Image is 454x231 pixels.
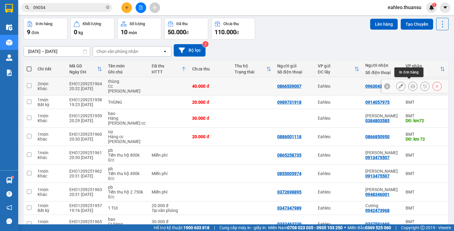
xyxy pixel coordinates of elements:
div: Khác [38,224,63,229]
div: 0347347989 [277,206,301,210]
div: Tiền thu hộ 490k 0/c [108,171,146,181]
input: Tìm tên, số ĐT hoặc mã đơn [33,4,105,11]
span: đ [186,30,189,35]
span: món [129,30,137,35]
div: 0384803585 [365,118,390,123]
div: 0866850950 [365,134,390,139]
div: EHO1209251961 [69,150,102,155]
span: CR : [5,36,14,42]
div: BMT [406,113,445,118]
div: Sửa đơn hàng [396,82,405,91]
img: solution-icon [6,70,12,76]
div: thùng [108,79,146,84]
div: BMT [52,5,94,12]
button: Khối lượng0kg [71,18,114,40]
div: Tại văn phòng [152,208,186,213]
span: file-add [139,5,143,10]
button: Đơn hàng9đơn [24,18,67,40]
div: Đơn hàng [36,22,52,26]
div: EHO1209251959 [69,113,102,118]
div: Eahleo [318,100,360,105]
div: EHO1209251962 [69,169,102,174]
div: 19:23 [DATE] [69,102,102,107]
img: warehouse-icon [6,177,12,184]
span: 10 [121,28,127,36]
div: 2 món [38,81,63,86]
div: 1 món [38,113,63,118]
button: Bộ lọc [174,44,206,57]
div: 0855005974 [277,171,301,176]
div: 20.000 đ [192,134,229,139]
span: đơn [31,30,39,35]
strong: 1900 633 818 [183,225,209,230]
div: Eahleo [318,134,360,139]
button: Đã thu50.000đ [164,18,208,40]
button: Số lượng10món [117,18,161,40]
span: question-circle [6,191,12,197]
div: Chưa thu [192,67,229,71]
div: Eahleo [5,5,48,12]
div: BMT [406,171,445,176]
div: Eahleo [318,116,360,121]
img: logo-vxr [5,4,13,13]
div: VP nhận [406,63,440,68]
span: | [214,224,215,231]
span: Miền Bắc [347,224,391,231]
div: 0948346001 [365,192,390,197]
div: 1 món [38,203,63,208]
span: đ [236,30,239,35]
span: 50.000 [168,28,186,36]
th: Toggle SortBy [315,61,363,77]
div: BMT [406,153,445,158]
span: 0 [74,28,77,36]
button: caret-down [440,2,450,13]
div: In đơn hàng [394,67,423,77]
span: ⚪️ [344,226,346,229]
div: 20:33 [DATE] [69,224,102,229]
div: 0866539007 [277,84,301,89]
div: Người nhận [365,63,400,68]
th: Toggle SortBy [232,61,274,77]
img: icon-new-feature [429,5,434,10]
th: Toggle SortBy [149,61,189,77]
button: aim [150,2,160,13]
div: Ghi chú [108,70,146,74]
div: bao [108,111,146,116]
span: kg [78,30,83,35]
div: 20.000 đ [152,203,186,208]
span: Nhận: [52,6,66,12]
div: Chi tiết [38,67,63,71]
span: plus [125,5,129,10]
sup: 1 [432,3,436,7]
span: 110.000 [215,28,236,36]
div: Eahleo [318,84,360,89]
div: Bất kỳ [38,208,63,213]
div: Chưa thu [223,22,239,26]
span: caret-down [442,5,448,10]
div: 20:30 [DATE] [69,137,102,142]
div: Hàng cc lên lại [108,134,146,144]
span: Gửi: [5,6,15,12]
div: Bất kỳ [38,102,63,107]
div: 20:30 [DATE] [69,155,102,160]
div: Đã thu [176,22,188,26]
div: Eahleo [318,171,360,176]
div: Eahleo [318,222,360,226]
div: 0865258735 [277,153,301,158]
div: Eahleo [318,153,360,158]
div: 0337581669 [365,222,390,226]
div: tịnh hà [365,113,400,118]
span: copyright [420,226,425,230]
div: EHO1209251964 [69,81,102,86]
div: Khác [38,155,63,160]
div: Khác [38,86,63,91]
div: 0332462229 [277,222,301,226]
div: 0337581669 [52,12,94,21]
div: 0942473968 [365,208,390,213]
span: message [6,218,12,224]
div: Tên món [108,63,146,68]
div: pb [108,166,146,171]
div: 19:16 [DATE] [69,208,102,213]
span: 1 [433,3,435,7]
div: 30.000 đ [152,219,186,224]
